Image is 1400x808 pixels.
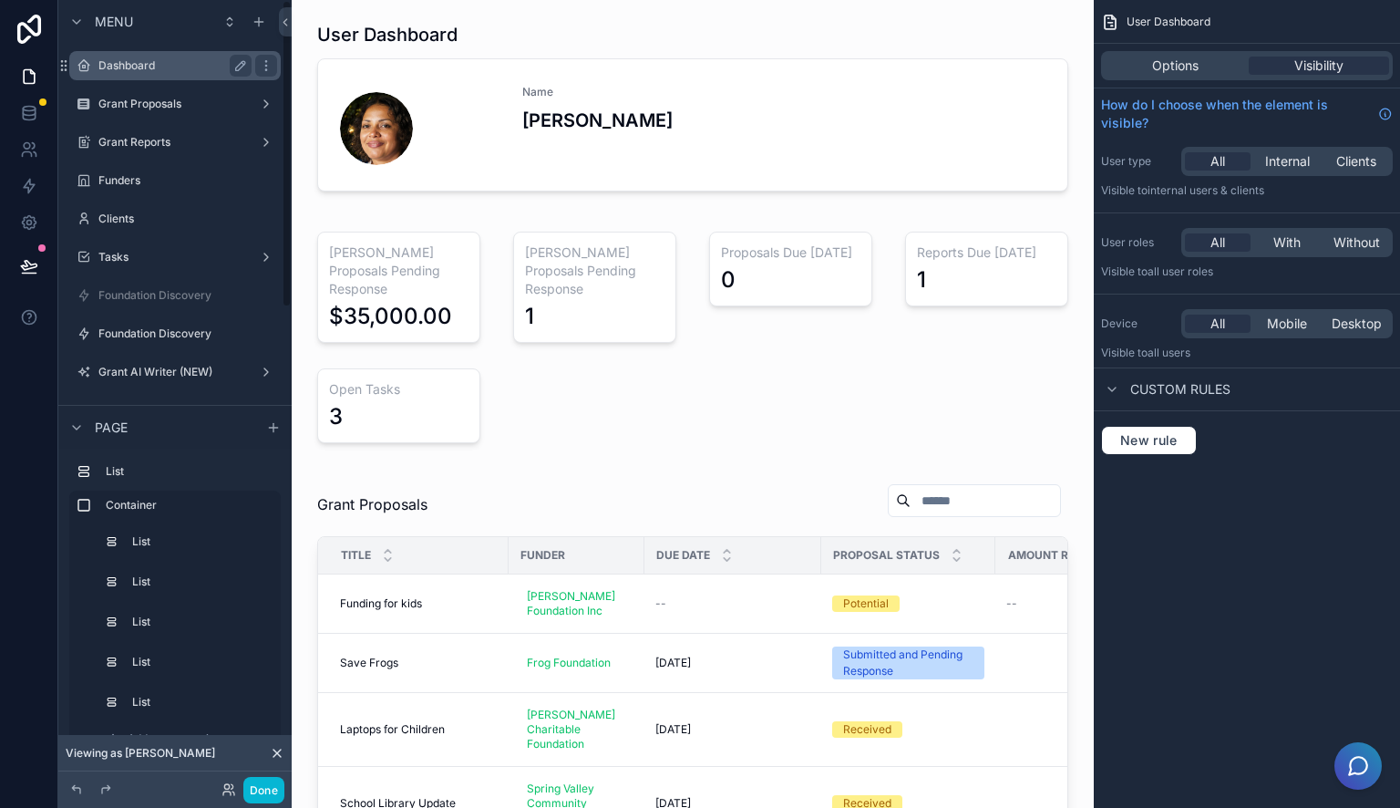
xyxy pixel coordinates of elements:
span: Internal users & clients [1148,183,1264,197]
label: Dashboard [98,58,244,73]
label: Grant Proposals [98,97,252,111]
p: Visible to [1101,264,1393,279]
span: Desktop [1332,315,1382,333]
a: Grant Proposals [69,89,281,119]
span: Options [1152,57,1199,75]
div: scrollable content [58,449,292,772]
a: Clients [69,204,281,233]
span: Mobile [1267,315,1307,333]
label: Grant Reports [98,135,252,150]
span: Title [341,548,371,563]
span: With [1273,233,1301,252]
a: Tasks [69,243,281,272]
label: Foundation Discovery [98,326,277,341]
a: Foundation Discovery [69,281,281,310]
span: Menu [95,13,133,31]
a: Dashboard [69,51,281,80]
a: Grant AI Writer (NEW) [69,357,281,387]
label: Device [1101,316,1174,331]
p: Visible to [1101,183,1393,198]
span: All user roles [1148,264,1213,278]
button: New rule [1101,426,1197,455]
span: Due Date [656,548,710,563]
button: Done [243,777,284,803]
span: User Dashboard [1127,15,1210,29]
a: How do I choose when the element is visible? [1101,96,1393,132]
label: User roles [1101,235,1174,250]
label: Grant AI Writer (NEW) [98,365,252,379]
label: Funders [98,173,277,188]
span: All [1210,152,1225,171]
span: Viewing as [PERSON_NAME] [66,746,215,761]
span: How do I choose when the element is visible? [1101,96,1371,132]
span: Visibility [1294,57,1343,75]
label: Foundation Discovery [98,288,277,303]
label: Clients [98,212,277,226]
label: List [132,695,270,710]
span: All [1210,315,1225,333]
span: Proposal Status [833,548,940,563]
label: List [106,464,273,479]
span: Page [95,418,128,436]
span: Custom rules [1130,380,1230,399]
span: Amount Requested [1008,548,1127,563]
a: Funders [69,166,281,195]
label: Tasks [98,250,252,264]
label: List [132,615,270,629]
span: Without [1333,233,1380,252]
span: All [1210,233,1225,252]
span: Clients [1336,152,1376,171]
label: List [132,575,270,589]
label: User type [1101,154,1174,169]
span: Internal [1265,152,1310,171]
p: Visible to [1101,346,1393,360]
span: Funder [520,548,565,563]
span: all users [1148,346,1190,359]
span: New rule [1113,432,1185,449]
a: Foundation Discovery [69,319,281,348]
label: List [132,534,270,549]
span: Add a new section [128,731,221,746]
a: Grant Reports [69,128,281,157]
label: List [132,655,270,669]
label: Container [106,498,273,513]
